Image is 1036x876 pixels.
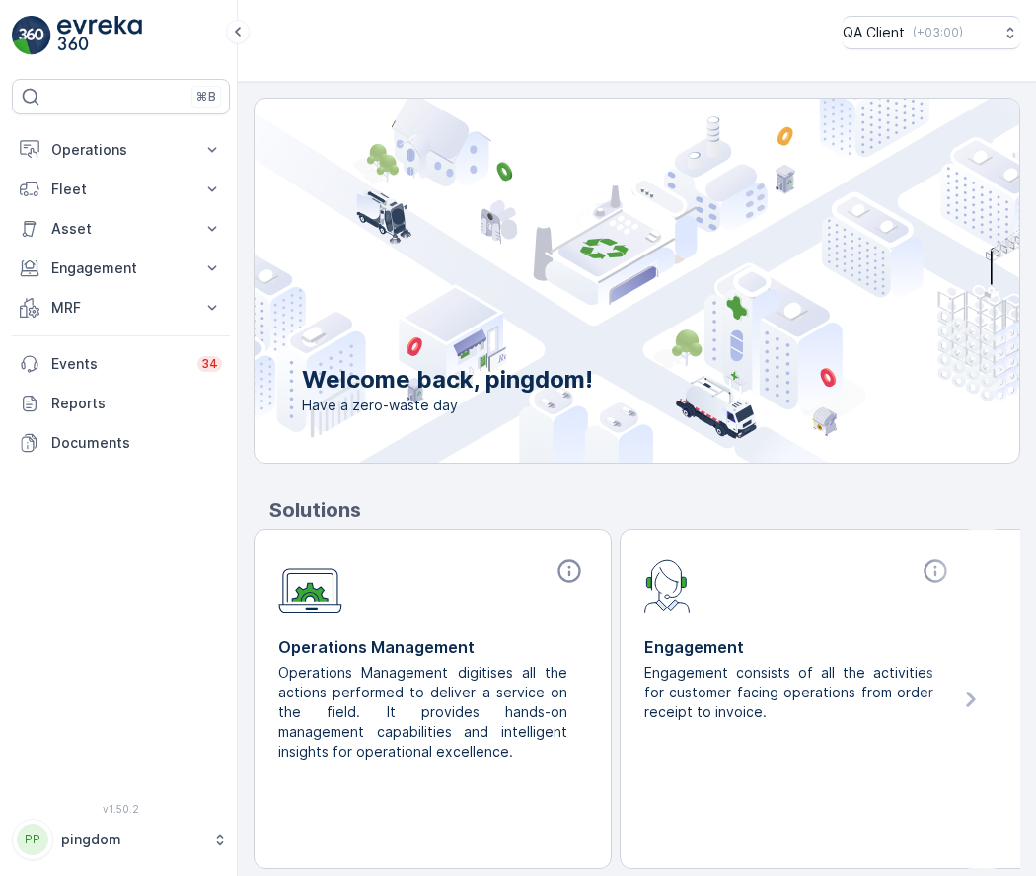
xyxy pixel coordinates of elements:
button: MRF [12,288,230,328]
p: Operations [51,140,190,160]
img: module-icon [644,557,691,613]
p: ( +03:00 ) [913,25,963,40]
p: Asset [51,219,190,239]
img: city illustration [166,99,1019,463]
p: Welcome back, pingdom! [302,364,593,396]
p: pingdom [61,830,202,849]
img: logo [12,16,51,55]
p: 34 [201,356,218,372]
span: v 1.50.2 [12,803,230,815]
a: Documents [12,423,230,463]
p: Documents [51,433,222,453]
div: PP [17,824,48,855]
button: Operations [12,130,230,170]
p: Engagement [51,258,190,278]
p: Events [51,354,185,374]
button: Fleet [12,170,230,209]
span: Have a zero-waste day [302,396,593,415]
button: PPpingdom [12,819,230,860]
img: logo_light-DOdMpM7g.png [57,16,142,55]
p: Solutions [269,495,1020,525]
p: Operations Management [278,635,587,659]
a: Reports [12,384,230,423]
button: QA Client(+03:00) [843,16,1020,49]
p: Engagement consists of all the activities for customer facing operations from order receipt to in... [644,663,937,722]
img: module-icon [278,557,342,614]
p: Engagement [644,635,953,659]
p: QA Client [843,23,905,42]
p: MRF [51,298,190,318]
p: Reports [51,394,222,413]
p: ⌘B [196,89,216,105]
button: Engagement [12,249,230,288]
button: Asset [12,209,230,249]
p: Fleet [51,180,190,199]
p: Operations Management digitises all the actions performed to deliver a service on the field. It p... [278,663,571,762]
a: Events34 [12,344,230,384]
